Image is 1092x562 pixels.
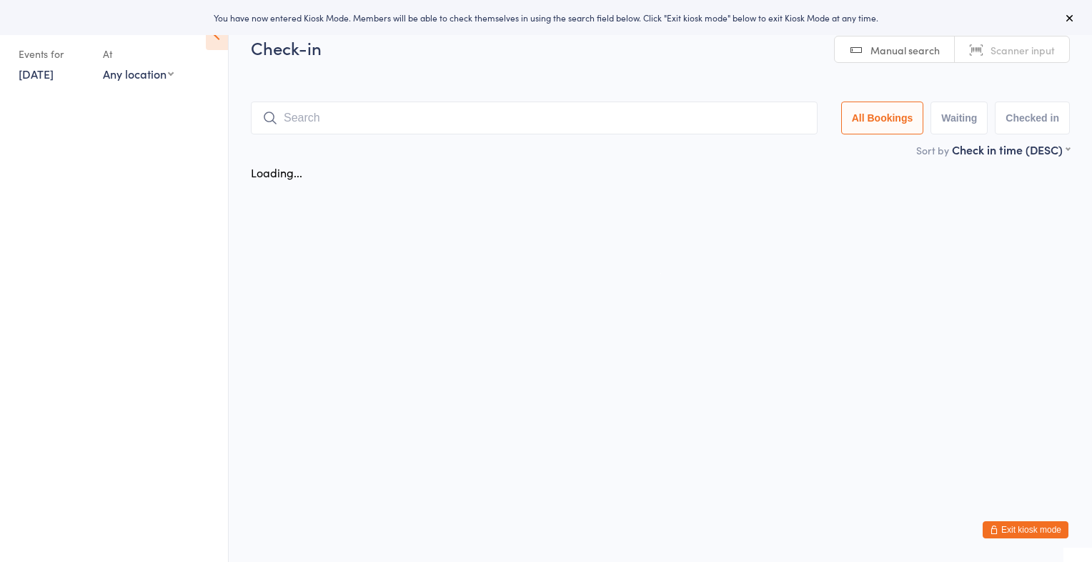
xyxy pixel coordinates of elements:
button: All Bookings [841,102,924,134]
span: Manual search [870,43,940,57]
a: [DATE] [19,66,54,82]
button: Exit kiosk mode [983,521,1068,538]
div: Events for [19,42,89,66]
div: At [103,42,174,66]
button: Checked in [995,102,1070,134]
div: You have now entered Kiosk Mode. Members will be able to check themselves in using the search fie... [23,11,1069,24]
div: Any location [103,66,174,82]
span: Scanner input [991,43,1055,57]
div: Check in time (DESC) [952,142,1070,157]
label: Sort by [916,143,949,157]
h2: Check-in [251,36,1070,59]
input: Search [251,102,818,134]
div: Loading... [251,164,302,180]
button: Waiting [930,102,988,134]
